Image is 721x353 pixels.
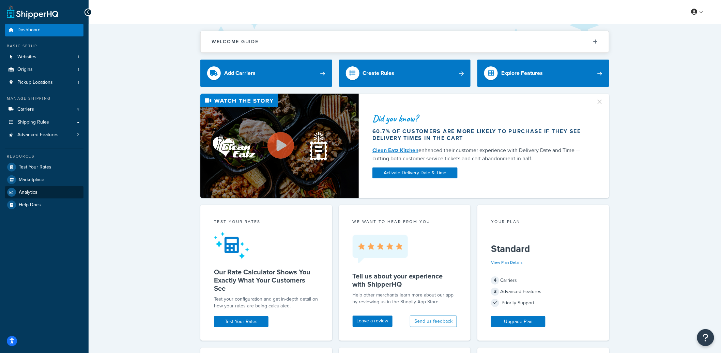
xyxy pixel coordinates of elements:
[410,316,457,327] button: Send us feedback
[697,329,714,346] button: Open Resource Center
[491,259,523,266] a: View Plan Details
[224,68,256,78] div: Add Carriers
[5,154,83,159] div: Resources
[491,219,596,226] div: Your Plan
[19,164,51,170] span: Test Your Rates
[5,103,83,116] a: Carriers4
[372,146,418,154] a: Clean Eatz Kitchen
[491,298,596,308] div: Priority Support
[372,167,458,178] a: Activate Delivery Date & Time
[5,116,83,129] a: Shipping Rules
[372,146,588,163] div: enhanced their customer experience with Delivery Date and Time — cutting both customer service ti...
[491,276,596,285] div: Carriers
[5,51,83,63] a: Websites1
[5,51,83,63] li: Websites
[17,119,49,125] span: Shipping Rules
[17,80,53,85] span: Pickup Locations
[339,60,471,87] a: Create Rules
[78,80,79,85] span: 1
[372,128,588,142] div: 60.7% of customers are more likely to purchase if they see delivery times in the cart
[491,276,499,285] span: 4
[5,174,83,186] a: Marketplace
[5,24,83,36] a: Dashboard
[214,219,319,226] div: Test your rates
[200,60,332,87] a: Add Carriers
[5,76,83,89] a: Pickup Locations1
[5,129,83,141] a: Advanced Features2
[491,316,546,327] a: Upgrade Plan
[78,67,79,73] span: 1
[78,54,79,60] span: 1
[353,219,457,225] p: we want to hear from you
[5,96,83,101] div: Manage Shipping
[17,107,34,112] span: Carriers
[372,114,588,123] div: Did you know?
[491,288,499,296] span: 3
[477,60,609,87] a: Explore Features
[19,177,44,183] span: Marketplace
[214,316,269,327] a: Test Your Rates
[5,186,83,198] a: Analytics
[200,94,359,198] img: Video thumbnail
[214,296,319,309] div: Test your configuration and get in-depth detail on how your rates are being calculated.
[5,103,83,116] li: Carriers
[5,43,83,49] div: Basic Setup
[491,243,596,254] h5: Standard
[353,316,393,327] a: Leave a review
[363,68,395,78] div: Create Rules
[5,63,83,76] li: Origins
[5,199,83,211] a: Help Docs
[5,63,83,76] a: Origins1
[19,202,41,208] span: Help Docs
[353,292,457,305] p: Help other merchants learn more about our app by reviewing us in the Shopify App Store.
[17,54,36,60] span: Websites
[214,268,319,292] h5: Our Rate Calculator Shows You Exactly What Your Customers See
[5,161,83,173] a: Test Your Rates
[17,132,59,138] span: Advanced Features
[5,129,83,141] li: Advanced Features
[17,67,33,73] span: Origins
[353,272,457,288] h5: Tell us about your experience with ShipperHQ
[77,107,79,112] span: 4
[17,27,41,33] span: Dashboard
[19,190,37,195] span: Analytics
[501,68,543,78] div: Explore Features
[212,39,259,44] h2: Welcome Guide
[77,132,79,138] span: 2
[491,287,596,296] div: Advanced Features
[201,31,609,52] button: Welcome Guide
[5,76,83,89] li: Pickup Locations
